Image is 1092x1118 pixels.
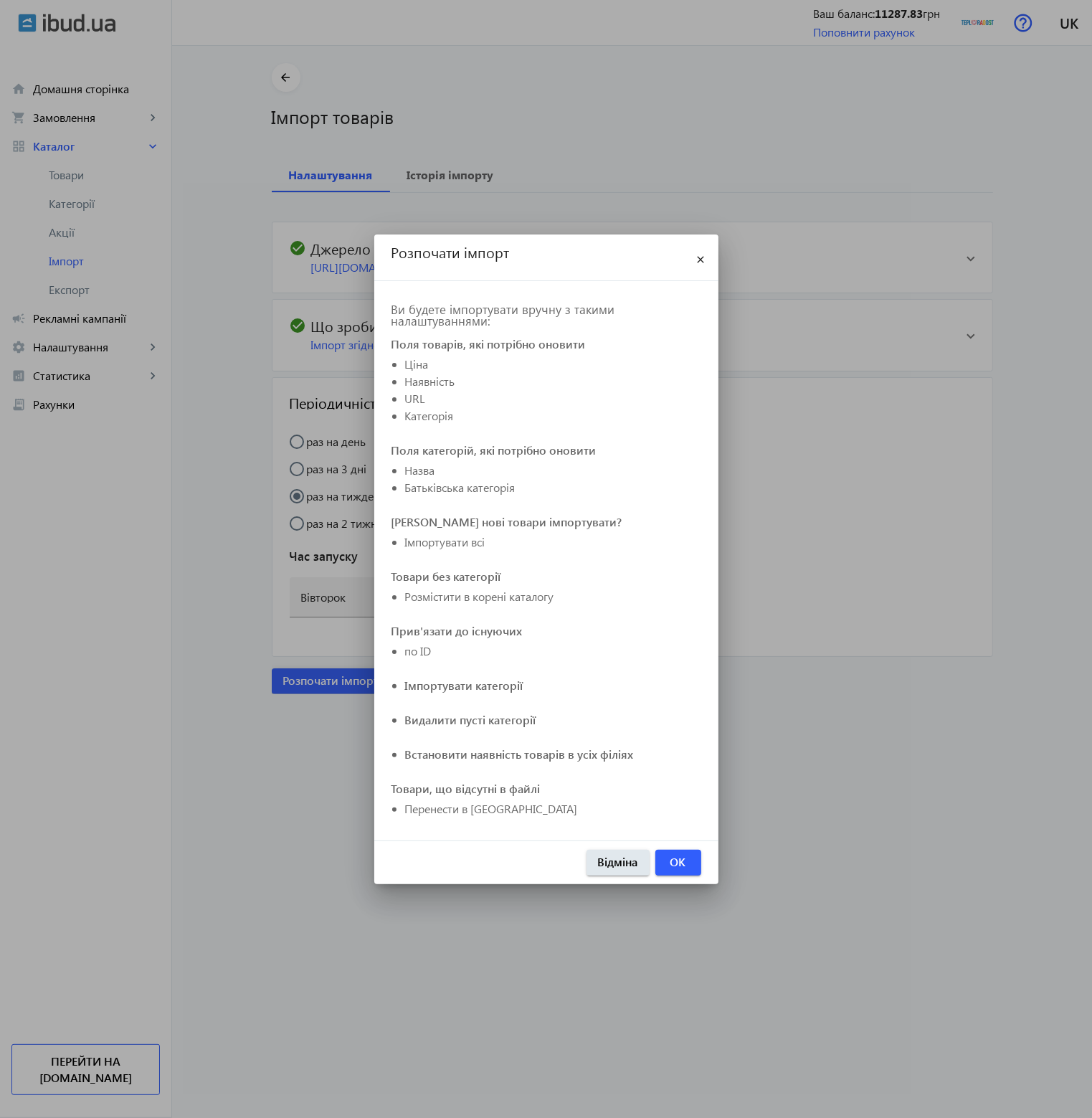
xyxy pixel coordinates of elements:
[587,850,650,876] button: Відміна
[405,677,523,694] span: Імпортувати категорії
[405,588,701,605] li: Розмістити в корені каталогу
[391,513,622,531] span: [PERSON_NAME] нові товари імпортувати?
[405,534,701,551] li: Імпортувати всі
[655,850,701,876] button: OK
[405,711,536,729] span: Видалити пусті категорії
[405,373,701,390] li: Наявність
[391,622,523,640] span: Прив'язати до існуючих
[670,854,686,870] span: OK
[598,854,638,870] span: Відміна
[405,407,701,425] li: Категорія
[405,356,701,373] li: Ціна
[405,390,701,407] li: URL
[405,479,701,496] li: Батьківська категорія
[391,336,586,353] span: Поля товарів, які потрібно оновити
[391,442,597,459] span: Поля категорій, які потрібно оновити
[405,643,701,660] li: по ID
[391,780,541,797] span: Товари, що відсутні в файлі
[693,252,710,269] mat-icon: close
[405,746,634,763] span: Встановити наявність товарів в усіх філіях
[405,462,701,479] li: Назва
[391,304,701,327] h3: Ви будете імпортувати вручну з такими налаштуваннями:
[405,800,701,818] li: Перенести в [GEOGRAPHIC_DATA]
[391,243,684,272] h2: Розпочати імпорт
[391,568,501,585] span: Товари без категорії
